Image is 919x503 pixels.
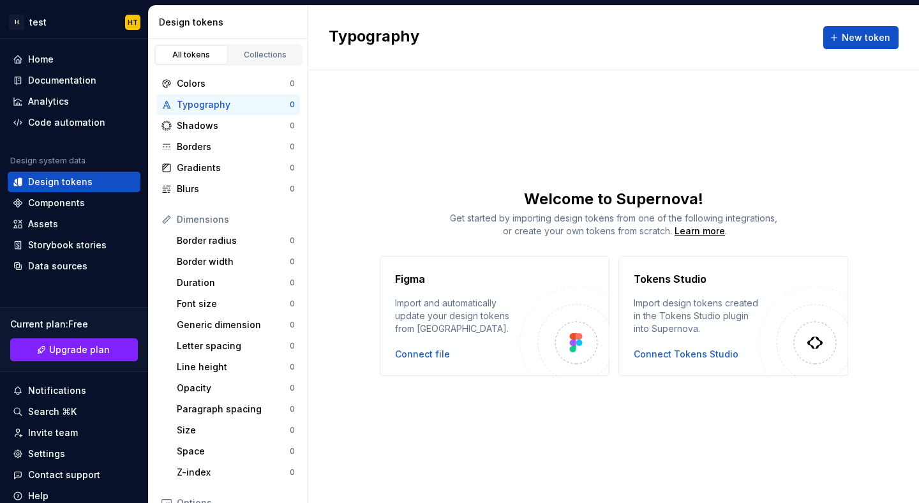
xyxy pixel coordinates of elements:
div: Design tokens [159,16,303,29]
button: Search ⌘K [8,402,140,422]
div: Analytics [28,95,69,108]
a: Font size0 [172,294,300,314]
div: Border radius [177,234,290,247]
div: HT [128,17,138,27]
button: HtestHT [3,8,146,36]
span: Get started by importing design tokens from one of the following integrations, or create your own... [450,213,777,236]
div: 0 [290,446,295,456]
a: Design tokens [8,172,140,192]
div: Welcome to Supernova! [308,189,919,209]
div: Letter spacing [177,340,290,352]
div: Components [28,197,85,209]
div: Colors [177,77,290,90]
button: New token [823,26,899,49]
div: 0 [290,383,295,393]
div: 0 [290,299,295,309]
div: Contact support [28,469,100,481]
a: Letter spacing0 [172,336,300,356]
a: Size0 [172,420,300,440]
div: Help [28,490,49,502]
a: Borders0 [156,137,300,157]
div: 0 [290,100,295,110]
div: 0 [290,341,295,351]
a: Space0 [172,441,300,462]
button: Notifications [8,380,140,401]
div: Font size [177,297,290,310]
span: Upgrade plan [49,343,110,356]
div: 0 [290,320,295,330]
div: Border width [177,255,290,268]
h4: Tokens Studio [634,271,706,287]
div: Generic dimension [177,319,290,331]
div: 0 [290,79,295,89]
div: 0 [290,404,295,414]
div: Dimensions [177,213,295,226]
div: Typography [177,98,290,111]
div: Duration [177,276,290,289]
div: 0 [290,184,295,194]
div: Invite team [28,426,78,439]
button: Connect file [395,348,450,361]
a: Components [8,193,140,213]
a: Home [8,49,140,70]
a: Typography0 [156,94,300,115]
div: Design system data [10,156,86,166]
span: New token [842,31,890,44]
div: Import and automatically update your design tokens from [GEOGRAPHIC_DATA]. [395,297,520,335]
a: Colors0 [156,73,300,94]
div: Paragraph spacing [177,403,290,416]
a: Shadows0 [156,116,300,136]
div: Data sources [28,260,87,273]
div: Search ⌘K [28,405,77,418]
div: 0 [290,121,295,131]
a: Upgrade plan [10,338,138,361]
a: Storybook stories [8,235,140,255]
a: Opacity0 [172,378,300,398]
h4: Figma [395,271,425,287]
a: Line height0 [172,357,300,377]
div: 0 [290,163,295,173]
div: 0 [290,467,295,477]
div: 0 [290,142,295,152]
a: Border width0 [172,251,300,272]
a: Data sources [8,256,140,276]
a: Blurs0 [156,179,300,199]
div: Collections [234,50,297,60]
div: Current plan : Free [10,318,138,331]
a: Generic dimension0 [172,315,300,335]
a: Settings [8,444,140,464]
a: Learn more [675,225,725,237]
div: Code automation [28,116,105,129]
div: Storybook stories [28,239,107,251]
div: All tokens [160,50,223,60]
div: Z-index [177,466,290,479]
div: 0 [290,257,295,267]
a: Duration0 [172,273,300,293]
button: Connect Tokens Studio [634,348,738,361]
div: Borders [177,140,290,153]
div: Import design tokens created in the Tokens Studio plugin into Supernova. [634,297,759,335]
button: Contact support [8,465,140,485]
div: Documentation [28,74,96,87]
div: Home [28,53,54,66]
div: 0 [290,278,295,288]
a: Documentation [8,70,140,91]
div: 0 [290,362,295,372]
div: Blurs [177,183,290,195]
div: Design tokens [28,176,93,188]
div: Shadows [177,119,290,132]
a: Gradients0 [156,158,300,178]
div: H [9,15,24,30]
div: Gradients [177,161,290,174]
h2: Typography [329,26,419,49]
div: Size [177,424,290,437]
a: Border radius0 [172,230,300,251]
div: 0 [290,236,295,246]
a: Z-index0 [172,462,300,483]
a: Invite team [8,423,140,443]
div: Opacity [177,382,290,394]
div: Space [177,445,290,458]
